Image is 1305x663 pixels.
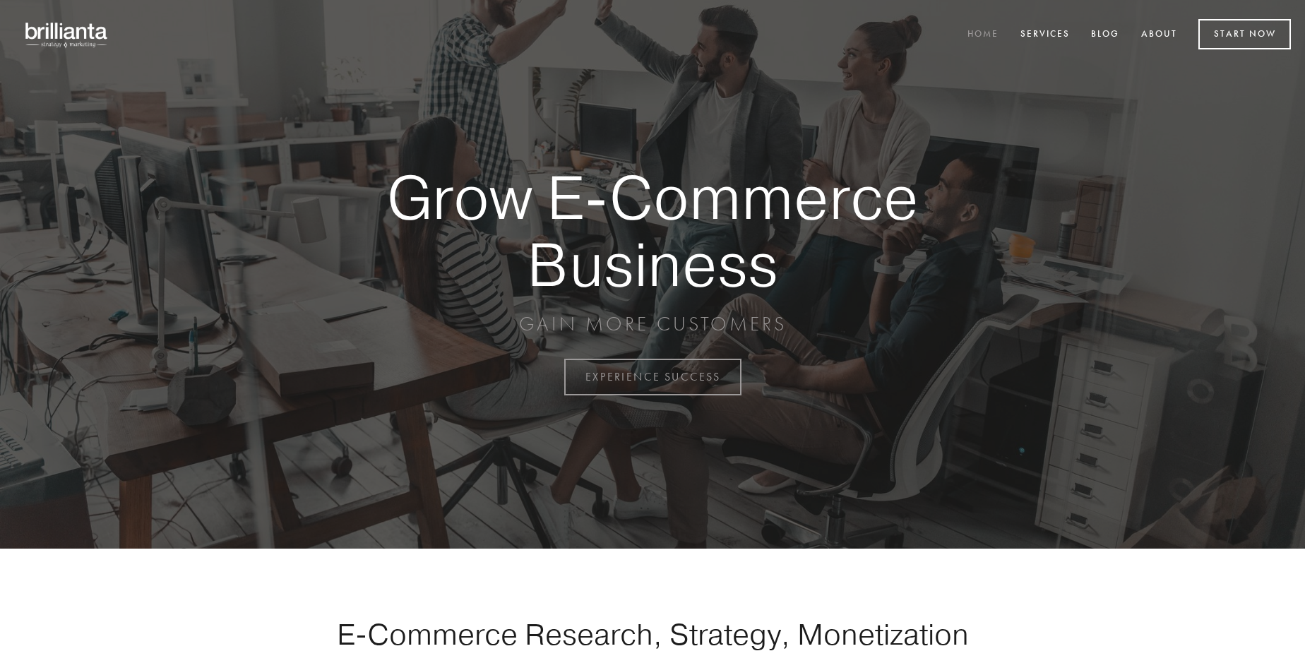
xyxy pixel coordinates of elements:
a: About [1132,23,1186,47]
a: Home [958,23,1008,47]
a: Start Now [1198,19,1291,49]
img: brillianta - research, strategy, marketing [14,14,120,55]
strong: Grow E-Commerce Business [338,164,967,297]
a: EXPERIENCE SUCCESS [564,359,741,395]
h1: E-Commerce Research, Strategy, Monetization [292,616,1013,652]
a: Blog [1082,23,1128,47]
p: GAIN MORE CUSTOMERS [338,311,967,337]
a: Services [1011,23,1079,47]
